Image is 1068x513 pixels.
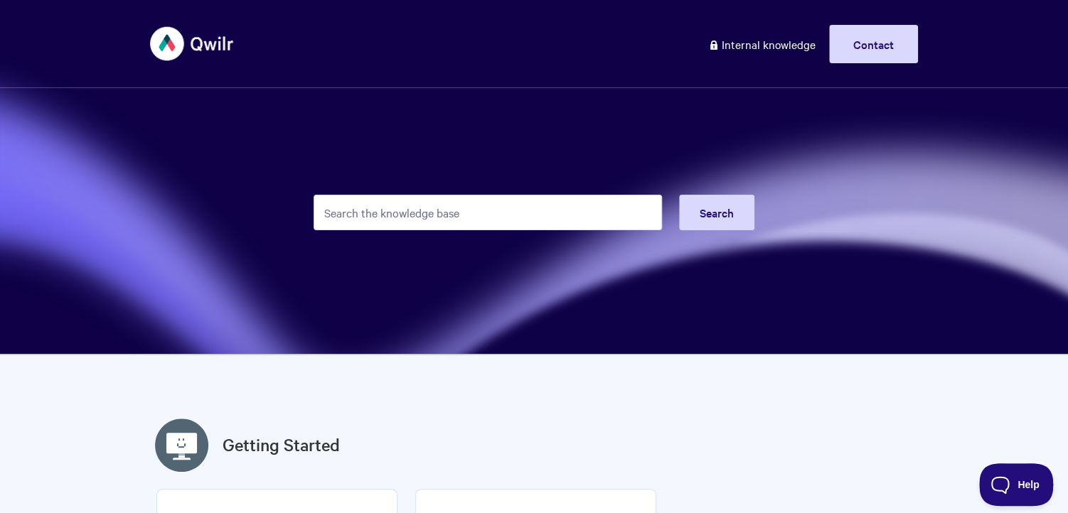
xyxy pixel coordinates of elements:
a: Internal knowledge [698,25,826,63]
a: Contact [829,25,918,63]
iframe: Toggle Customer Support [979,463,1054,506]
input: Search the knowledge base [314,195,662,230]
span: Search [700,205,734,220]
button: Search [679,195,754,230]
img: Qwilr Help Center [150,17,235,70]
a: Getting Started [223,432,340,458]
